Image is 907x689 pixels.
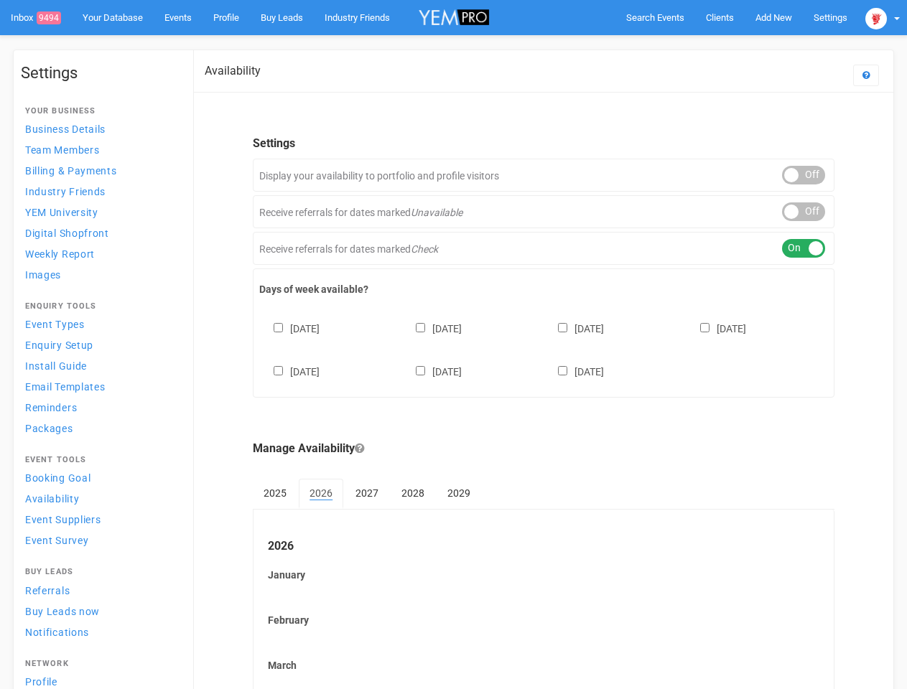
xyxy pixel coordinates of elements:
input: [DATE] [416,366,425,375]
legend: Manage Availability [253,441,834,457]
a: YEM University [21,202,179,222]
h4: Event Tools [25,456,175,464]
a: Availability [21,489,179,508]
em: Unavailable [411,207,462,218]
legend: 2026 [268,538,819,555]
a: Reminders [21,398,179,417]
a: Team Members [21,140,179,159]
input: [DATE] [558,366,567,375]
label: February [268,613,819,627]
span: Business Details [25,123,106,135]
h2: Availability [205,65,261,78]
a: Images [21,265,179,284]
input: [DATE] [558,323,567,332]
span: Reminders [25,402,77,413]
label: [DATE] [544,320,604,336]
span: Images [25,269,61,281]
label: [DATE] [401,363,462,379]
a: 2026 [299,479,343,509]
a: Enquiry Setup [21,335,179,355]
a: Event Types [21,314,179,334]
span: Search Events [626,12,684,23]
a: 2028 [391,479,435,507]
label: March [268,658,819,672]
a: 2027 [345,479,389,507]
span: Clients [706,12,734,23]
span: Packages [25,423,73,434]
span: Digital Shopfront [25,228,109,239]
div: Receive referrals for dates marked [253,195,834,228]
a: Weekly Report [21,244,179,263]
label: Days of week available? [259,282,828,296]
input: [DATE] [274,323,283,332]
legend: Settings [253,136,834,152]
h1: Settings [21,65,179,82]
span: Team Members [25,144,99,156]
a: Notifications [21,622,179,642]
a: Industry Friends [21,182,179,201]
h4: Network [25,660,175,668]
a: Digital Shopfront [21,223,179,243]
span: Event Suppliers [25,514,101,525]
span: Billing & Payments [25,165,117,177]
a: Event Survey [21,530,179,550]
em: Check [411,243,438,255]
a: Referrals [21,581,179,600]
span: YEM University [25,207,98,218]
span: Add New [755,12,792,23]
a: Email Templates [21,377,179,396]
span: Notifications [25,627,89,638]
a: 2029 [437,479,481,507]
span: Event Survey [25,535,88,546]
h4: Your Business [25,107,175,116]
a: Booking Goal [21,468,179,487]
input: [DATE] [416,323,425,332]
a: Business Details [21,119,179,139]
a: Event Suppliers [21,510,179,529]
label: [DATE] [259,320,320,336]
span: Install Guide [25,360,87,372]
a: Packages [21,418,179,438]
label: January [268,568,819,582]
div: Display your availability to portfolio and profile visitors [253,159,834,192]
span: Availability [25,493,79,505]
a: Buy Leads now [21,601,179,621]
label: [DATE] [544,363,604,379]
span: Event Types [25,319,85,330]
span: Weekly Report [25,248,95,260]
a: Billing & Payments [21,161,179,180]
span: Enquiry Setup [25,339,93,351]
input: [DATE] [274,366,283,375]
label: [DATE] [401,320,462,336]
img: open-uri20250107-2-1pbi2ie [865,8,887,29]
span: 9494 [37,11,61,24]
input: [DATE] [700,323,710,332]
span: Booking Goal [25,472,90,484]
h4: Buy Leads [25,568,175,576]
label: [DATE] [259,363,320,379]
h4: Enquiry Tools [25,302,175,311]
div: Receive referrals for dates marked [253,232,834,265]
a: 2025 [253,479,297,507]
span: Email Templates [25,381,106,393]
a: Install Guide [21,356,179,375]
label: [DATE] [686,320,746,336]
